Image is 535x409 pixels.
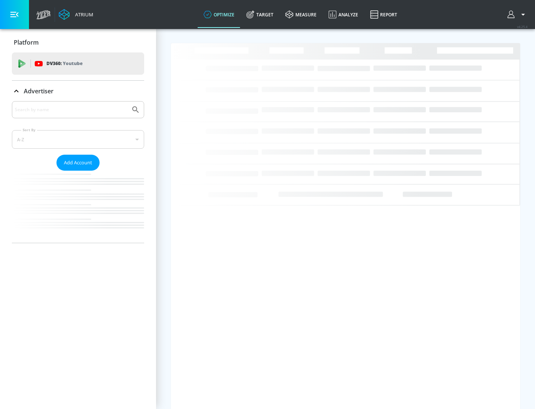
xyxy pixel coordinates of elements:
[12,171,144,243] nav: list of Advertiser
[56,155,100,171] button: Add Account
[12,101,144,243] div: Advertiser
[364,1,403,28] a: Report
[24,87,53,95] p: Advertiser
[279,1,322,28] a: measure
[63,59,82,67] p: Youtube
[12,52,144,75] div: DV360: Youtube
[12,81,144,102] div: Advertiser
[14,38,39,46] p: Platform
[21,128,37,132] label: Sort By
[15,105,127,115] input: Search by name
[322,1,364,28] a: Analyze
[12,32,144,53] div: Platform
[64,158,92,167] span: Add Account
[517,25,528,29] span: v 4.25.4
[46,59,82,68] p: DV360:
[59,9,93,20] a: Atrium
[240,1,279,28] a: Target
[12,130,144,149] div: A-Z
[72,11,93,18] div: Atrium
[198,1,240,28] a: optimize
